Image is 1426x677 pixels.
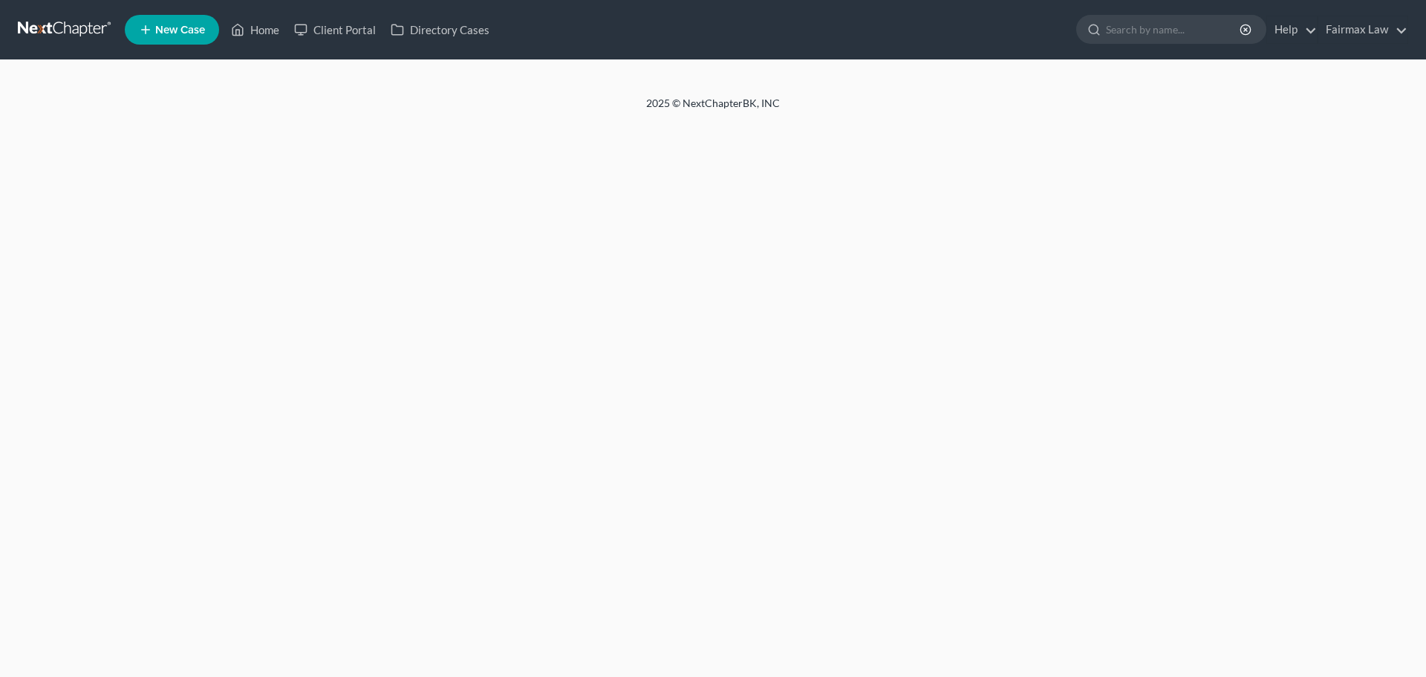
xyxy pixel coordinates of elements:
[224,16,287,43] a: Home
[155,25,205,36] span: New Case
[383,16,497,43] a: Directory Cases
[1267,16,1317,43] a: Help
[290,96,1136,123] div: 2025 © NextChapterBK, INC
[1318,16,1407,43] a: Fairmax Law
[287,16,383,43] a: Client Portal
[1106,16,1242,43] input: Search by name...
